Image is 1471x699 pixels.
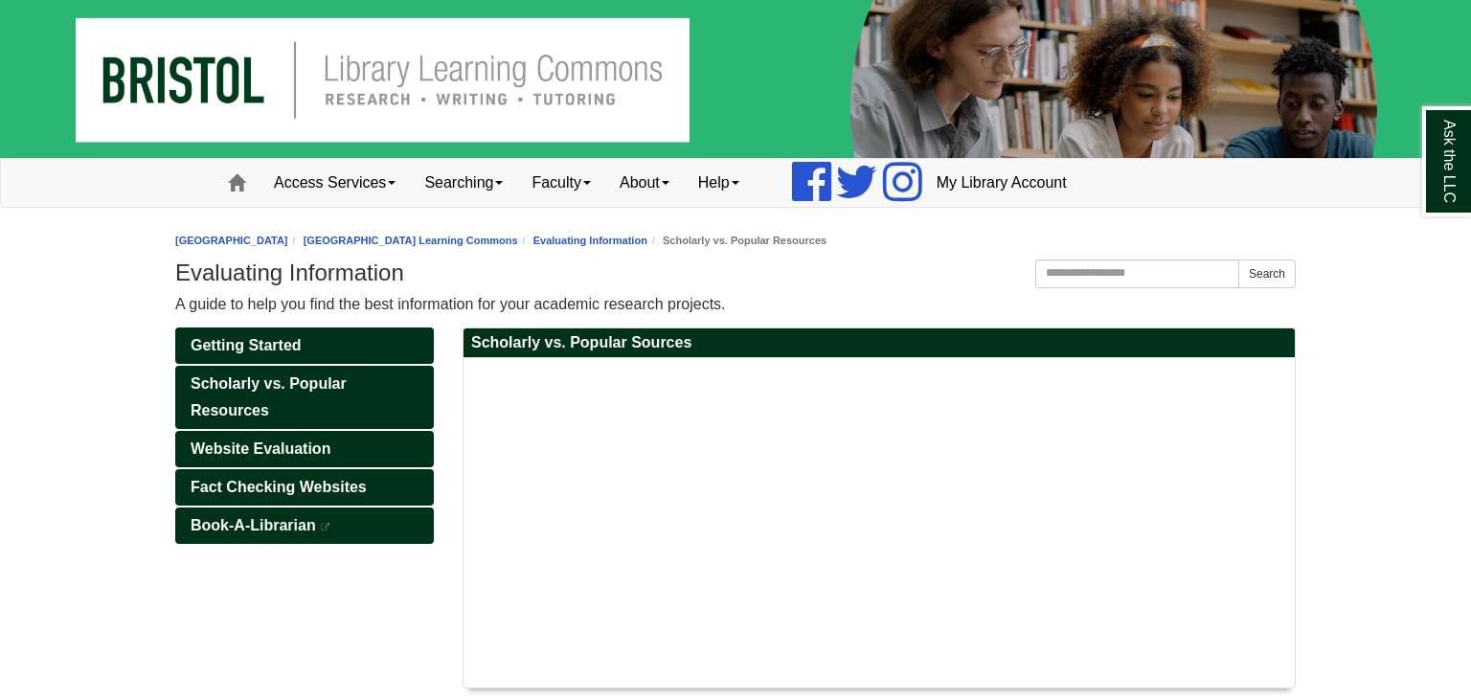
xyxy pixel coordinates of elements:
[175,259,1296,286] h1: Evaluating Information
[175,296,726,312] span: A guide to help you find the best information for your academic research projects.
[260,159,410,207] a: Access Services
[175,469,434,506] a: Fact Checking Websites
[175,232,1296,250] nav: breadcrumb
[191,479,367,495] span: Fact Checking Websites
[175,235,288,246] a: [GEOGRAPHIC_DATA]
[175,327,434,544] div: Guide Pages
[410,159,517,207] a: Searching
[464,328,1295,358] h2: Scholarly vs. Popular Sources
[304,235,518,246] a: [GEOGRAPHIC_DATA] Learning Commons
[175,327,434,364] a: Getting Started
[320,523,331,531] i: This link opens in a new window
[175,431,434,467] a: Website Evaluation
[684,159,754,207] a: Help
[191,517,316,533] span: Book-A-Librarian
[175,366,434,429] a: Scholarly vs. Popular Resources
[191,375,347,418] span: Scholarly vs. Popular Resources
[1238,259,1296,288] button: Search
[517,159,605,207] a: Faculty
[191,337,302,353] span: Getting Started
[922,159,1081,207] a: My Library Account
[191,440,330,457] span: Website Evaluation
[647,232,826,250] li: Scholarly vs. Popular Resources
[533,235,647,246] a: Evaluating Information
[175,507,434,544] a: Book-A-Librarian
[605,159,684,207] a: About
